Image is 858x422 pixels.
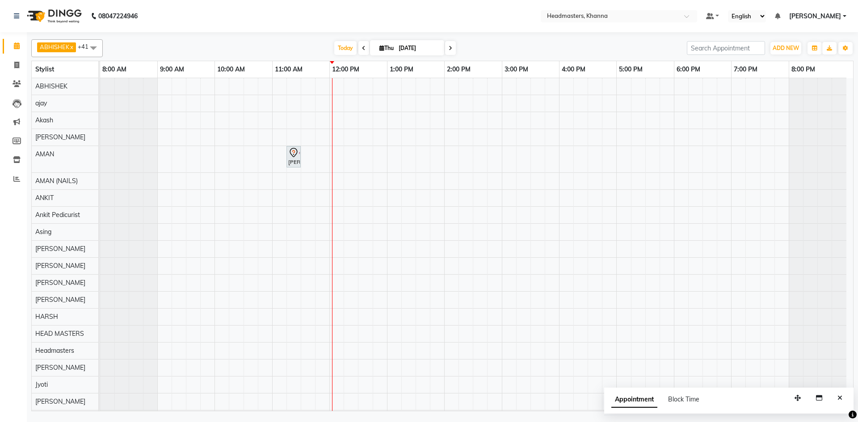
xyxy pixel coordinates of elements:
[35,380,48,389] span: Jyoti
[387,63,416,76] a: 1:00 PM
[35,397,85,405] span: [PERSON_NAME]
[789,63,817,76] a: 8:00 PM
[617,63,645,76] a: 5:00 PM
[35,177,78,185] span: AMAN (NAILS)
[35,211,80,219] span: Ankit Pedicurist
[559,63,588,76] a: 4:00 PM
[215,63,247,76] a: 10:00 AM
[287,147,300,166] div: [PERSON_NAME], TK02, 11:15 AM-11:30 AM, TH-EB - Eyebrows
[35,262,85,270] span: [PERSON_NAME]
[35,364,85,372] span: [PERSON_NAME]
[78,43,95,50] span: +41
[732,63,760,76] a: 7:00 PM
[770,42,801,54] button: ADD NEW
[35,279,85,287] span: [PERSON_NAME]
[396,42,441,55] input: 2025-09-04
[35,99,47,107] span: ajay
[833,391,846,405] button: Close
[35,347,74,355] span: Headmasters
[158,63,186,76] a: 9:00 AM
[35,245,85,253] span: [PERSON_NAME]
[40,43,69,50] span: ABHISHEK
[23,4,84,29] img: logo
[687,41,765,55] input: Search Appointment
[273,63,305,76] a: 11:00 AM
[35,116,53,124] span: Akash
[35,82,67,90] span: ABHISHEK
[35,194,54,202] span: ANKIT
[377,45,396,51] span: Thu
[98,4,138,29] b: 08047224946
[35,133,85,141] span: [PERSON_NAME]
[100,63,129,76] a: 8:00 AM
[330,63,362,76] a: 12:00 PM
[35,296,85,304] span: [PERSON_NAME]
[773,45,799,51] span: ADD NEW
[35,228,51,236] span: Asing
[668,395,699,403] span: Block Time
[69,43,73,50] a: x
[502,63,530,76] a: 3:00 PM
[789,12,841,21] span: [PERSON_NAME]
[35,65,54,73] span: Stylist
[611,392,657,408] span: Appointment
[445,63,473,76] a: 2:00 PM
[334,41,357,55] span: Today
[35,330,84,338] span: HEAD MASTERS
[674,63,702,76] a: 6:00 PM
[35,150,54,158] span: AMAN
[35,313,58,321] span: HARSH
